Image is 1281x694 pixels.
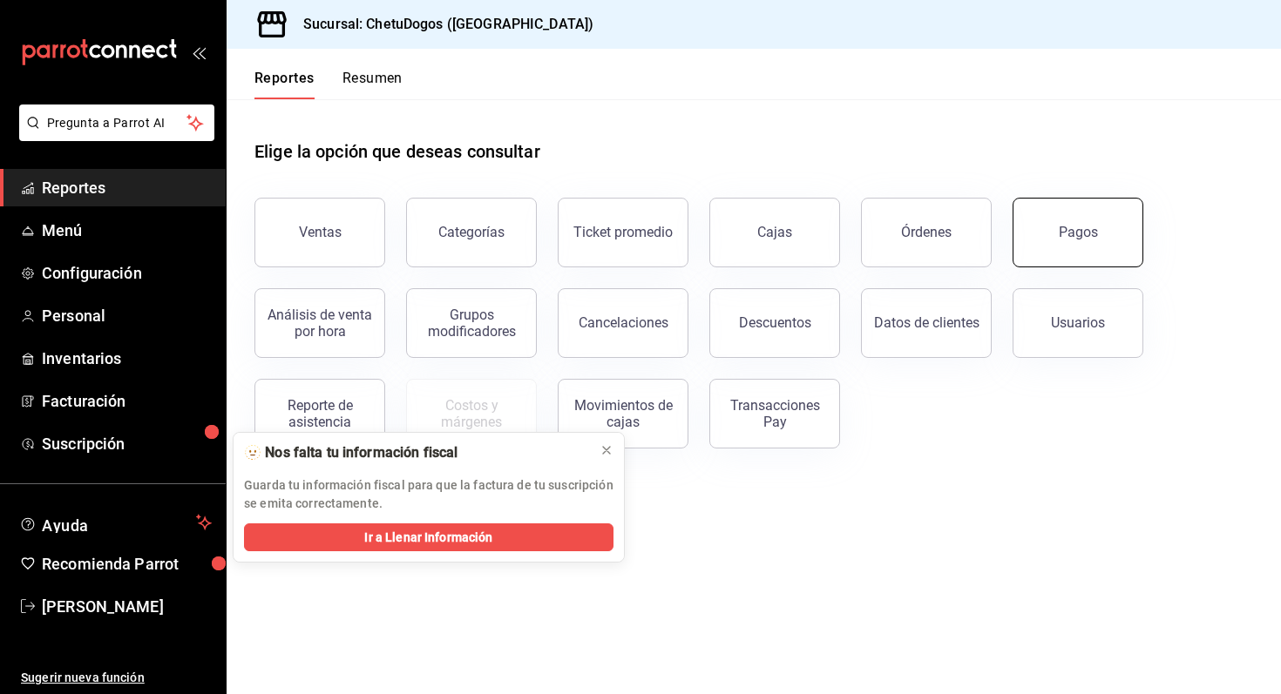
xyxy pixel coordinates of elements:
span: Pregunta a Parrot AI [47,114,187,132]
div: Movimientos de cajas [569,397,677,430]
button: Pregunta a Parrot AI [19,104,214,141]
div: 🫥 Nos falta tu información fiscal [244,443,586,462]
div: navigation tabs [254,70,403,99]
a: Pregunta a Parrot AI [12,126,214,145]
div: Grupos modificadores [417,307,525,340]
div: Costos y márgenes [417,397,525,430]
button: Contrata inventarios para ver este reporte [406,379,537,448]
button: Ticket promedio [558,198,688,267]
p: Guarda tu información fiscal para que la factura de tu suscripción se emita correctamente. [244,476,613,513]
button: Usuarios [1013,288,1143,358]
a: Cajas [709,198,840,267]
button: Cancelaciones [558,288,688,358]
div: Transacciones Pay [721,397,829,430]
span: Facturación [42,389,212,413]
button: Órdenes [861,198,992,267]
div: Cajas [757,222,793,243]
span: Ayuda [42,512,189,533]
button: Descuentos [709,288,840,358]
span: Recomienda Parrot [42,552,212,576]
button: Reporte de asistencia [254,379,385,448]
div: Usuarios [1051,314,1105,331]
button: Transacciones Pay [709,379,840,448]
button: Categorías [406,198,537,267]
div: Categorías [438,224,505,240]
div: Órdenes [901,224,952,240]
button: Análisis de venta por hora [254,288,385,358]
span: Ir a Llenar Información [364,529,492,547]
button: Datos de clientes [861,288,992,358]
button: Resumen [342,70,403,99]
span: Reportes [42,176,212,199]
button: Ir a Llenar Información [244,523,613,551]
div: Cancelaciones [579,314,668,331]
div: Reporte de asistencia [266,397,374,430]
div: Pagos [1059,224,1098,240]
span: Inventarios [42,347,212,370]
button: Movimientos de cajas [558,379,688,448]
button: open_drawer_menu [192,45,206,59]
span: Configuración [42,261,212,285]
div: Descuentos [739,314,811,331]
span: Suscripción [42,432,212,455]
div: Análisis de venta por hora [266,307,374,340]
span: [PERSON_NAME] [42,595,212,618]
button: Pagos [1013,198,1143,267]
h3: Sucursal: ChetuDogos ([GEOGRAPHIC_DATA]) [289,14,593,35]
div: Datos de clientes [874,314,979,331]
div: Ventas [299,224,342,240]
button: Grupos modificadores [406,288,537,358]
button: Ventas [254,198,385,267]
div: Ticket promedio [573,224,673,240]
h1: Elige la opción que deseas consultar [254,138,540,165]
button: Reportes [254,70,315,99]
span: Personal [42,304,212,327]
span: Sugerir nueva función [21,669,212,687]
span: Menú [42,219,212,242]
